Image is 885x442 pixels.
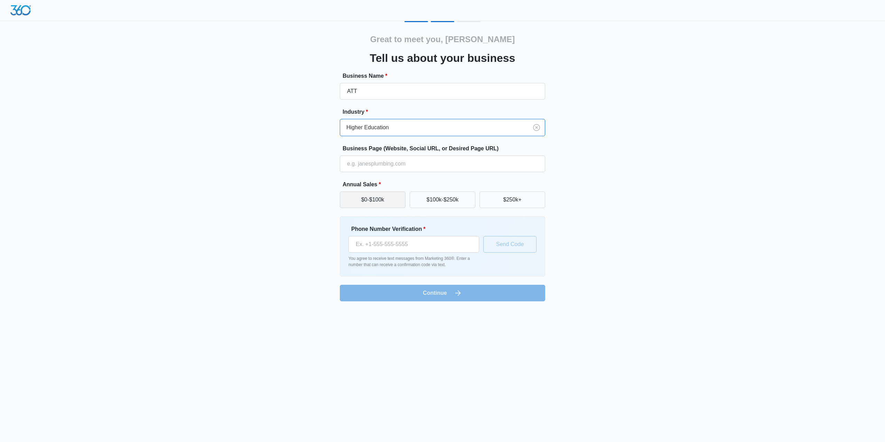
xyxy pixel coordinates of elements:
[340,191,406,208] button: $0-$100k
[343,144,548,153] label: Business Page (Website, Social URL, or Desired Page URL)
[370,50,515,66] h3: Tell us about your business
[343,72,548,80] label: Business Name
[343,108,548,116] label: Industry
[531,122,542,133] button: Clear
[340,156,545,172] input: e.g. janesplumbing.com
[340,83,545,100] input: e.g. Jane's Plumbing
[351,225,482,233] label: Phone Number Verification
[410,191,475,208] button: $100k-$250k
[348,255,479,268] p: You agree to receive text messages from Marketing 360®. Enter a number that can receive a confirm...
[348,236,479,253] input: Ex. +1-555-555-5555
[343,180,548,189] label: Annual Sales
[370,33,515,46] h2: Great to meet you, [PERSON_NAME]
[479,191,545,208] button: $250k+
